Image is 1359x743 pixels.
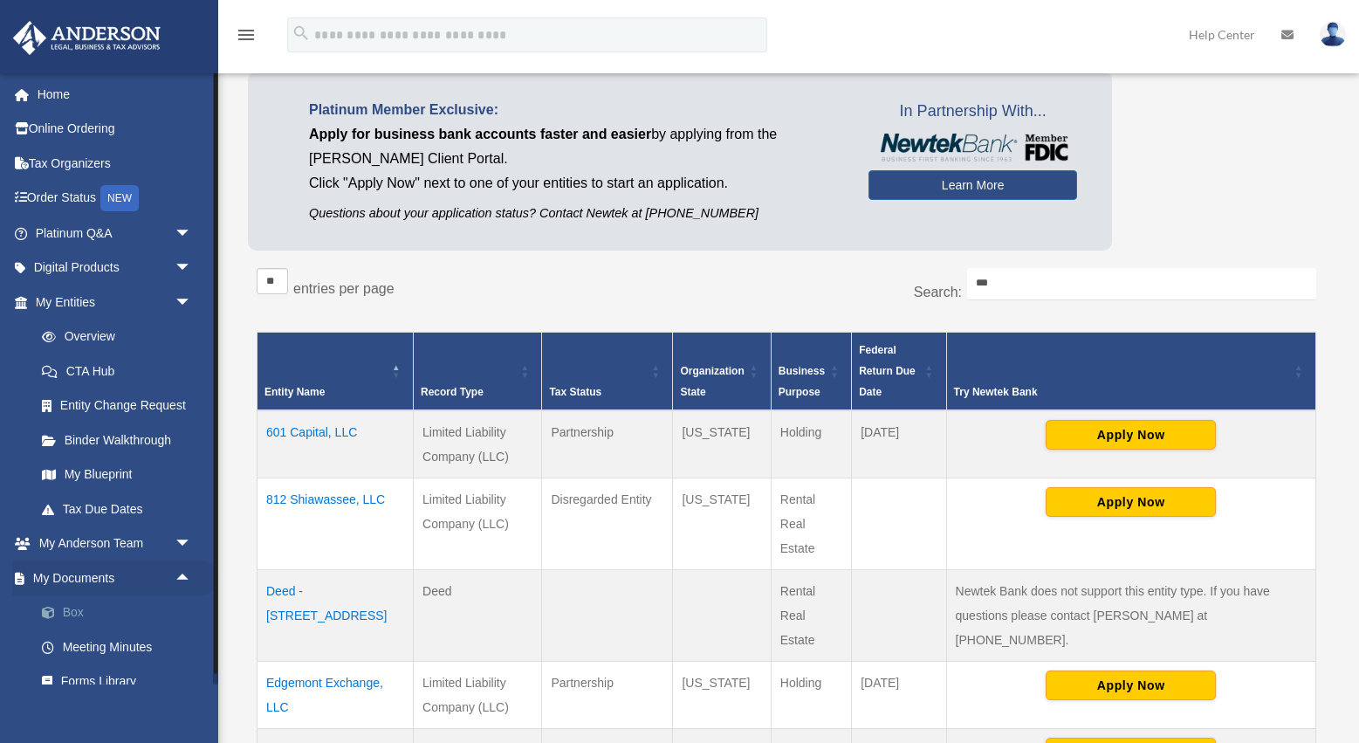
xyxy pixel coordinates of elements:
[24,664,218,699] a: Forms Library
[421,386,484,398] span: Record Type
[414,570,542,662] td: Deed
[914,285,962,299] label: Search:
[12,251,218,286] a: Digital Productsarrow_drop_down
[868,98,1077,126] span: In Partnership With...
[414,662,542,729] td: Limited Liability Company (LLC)
[257,570,414,662] td: Deed - [STREET_ADDRESS]
[414,478,542,570] td: Limited Liability Company (LLC)
[8,21,166,55] img: Anderson Advisors Platinum Portal
[12,146,218,181] a: Tax Organizers
[12,181,218,217] a: Order StatusNEW
[309,171,842,196] p: Click "Apply Now" next to one of your entities to start an application.
[771,478,851,570] td: Rental Real Estate
[24,595,218,630] a: Box
[1046,487,1216,517] button: Apply Now
[175,561,209,596] span: arrow_drop_up
[771,410,851,478] td: Holding
[175,285,209,320] span: arrow_drop_down
[673,478,771,570] td: [US_STATE]
[549,386,601,398] span: Tax Status
[542,333,673,411] th: Tax Status: Activate to sort
[877,134,1068,162] img: NewtekBankLogoSM.png
[24,320,201,354] a: Overview
[954,382,1289,402] div: Try Newtek Bank
[175,526,209,562] span: arrow_drop_down
[24,389,209,423] a: Entity Change Request
[175,251,209,286] span: arrow_drop_down
[12,77,218,112] a: Home
[673,662,771,729] td: [US_STATE]
[257,662,414,729] td: Edgemont Exchange, LLC
[542,478,673,570] td: Disregarded Entity
[309,98,842,122] p: Platinum Member Exclusive:
[12,561,218,595] a: My Documentsarrow_drop_up
[24,423,209,457] a: Binder Walkthrough
[236,24,257,45] i: menu
[1320,22,1346,47] img: User Pic
[771,662,851,729] td: Holding
[542,410,673,478] td: Partnership
[264,386,325,398] span: Entity Name
[175,216,209,251] span: arrow_drop_down
[680,365,744,398] span: Organization State
[946,570,1315,662] td: Newtek Bank does not support this entity type. If you have questions please contact [PERSON_NAME]...
[779,365,825,398] span: Business Purpose
[946,333,1315,411] th: Try Newtek Bank : Activate to sort
[24,457,209,492] a: My Blueprint
[100,185,139,211] div: NEW
[771,570,851,662] td: Rental Real Estate
[24,354,209,389] a: CTA Hub
[414,333,542,411] th: Record Type: Activate to sort
[1046,420,1216,450] button: Apply Now
[771,333,851,411] th: Business Purpose: Activate to sort
[12,216,218,251] a: Platinum Q&Aarrow_drop_down
[852,333,946,411] th: Federal Return Due Date: Activate to sort
[12,285,209,320] a: My Entitiesarrow_drop_down
[309,203,842,224] p: Questions about your application status? Contact Newtek at [PHONE_NUMBER]
[292,24,311,43] i: search
[24,629,218,664] a: Meeting Minutes
[12,112,218,147] a: Online Ordering
[859,344,916,398] span: Federal Return Due Date
[293,281,395,296] label: entries per page
[414,410,542,478] td: Limited Liability Company (LLC)
[542,662,673,729] td: Partnership
[673,333,771,411] th: Organization State: Activate to sort
[24,492,209,526] a: Tax Due Dates
[12,526,218,561] a: My Anderson Teamarrow_drop_down
[309,127,651,141] span: Apply for business bank accounts faster and easier
[1046,671,1216,700] button: Apply Now
[257,333,414,411] th: Entity Name: Activate to invert sorting
[673,410,771,478] td: [US_STATE]
[309,122,842,171] p: by applying from the [PERSON_NAME] Client Portal.
[852,662,946,729] td: [DATE]
[257,410,414,478] td: 601 Capital, LLC
[257,478,414,570] td: 812 Shiawassee, LLC
[236,31,257,45] a: menu
[852,410,946,478] td: [DATE]
[868,170,1077,200] a: Learn More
